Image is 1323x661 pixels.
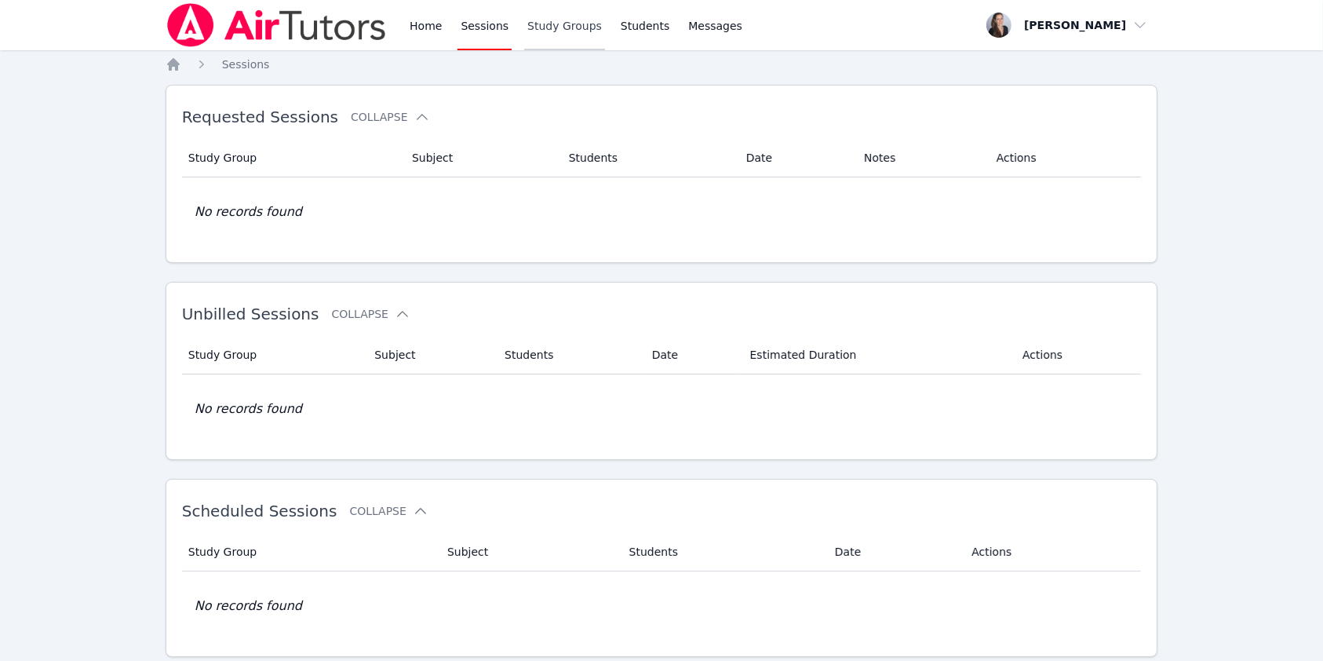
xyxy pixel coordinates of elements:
th: Actions [1013,336,1141,374]
th: Date [826,533,962,572]
a: Sessions [222,57,270,72]
th: Students [495,336,643,374]
th: Study Group [182,533,438,572]
td: No records found [182,374,1142,444]
th: Date [643,336,741,374]
span: Unbilled Sessions [182,305,319,323]
th: Date [737,139,855,177]
th: Students [620,533,826,572]
button: Collapse [351,109,429,125]
img: Air Tutors [166,3,388,47]
td: No records found [182,177,1142,247]
th: Subject [403,139,559,177]
span: Sessions [222,58,270,71]
button: Collapse [332,306,410,322]
td: No records found [182,572,1142,641]
span: Messages [688,18,742,34]
button: Collapse [349,503,428,519]
th: Actions [962,533,1141,572]
th: Estimated Duration [741,336,1013,374]
th: Actions [987,139,1142,177]
th: Subject [365,336,495,374]
th: Notes [855,139,987,177]
span: Requested Sessions [182,108,338,126]
th: Subject [438,533,620,572]
th: Study Group [182,336,365,374]
th: Students [559,139,737,177]
nav: Breadcrumb [166,57,1158,72]
span: Scheduled Sessions [182,502,337,520]
th: Study Group [182,139,403,177]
